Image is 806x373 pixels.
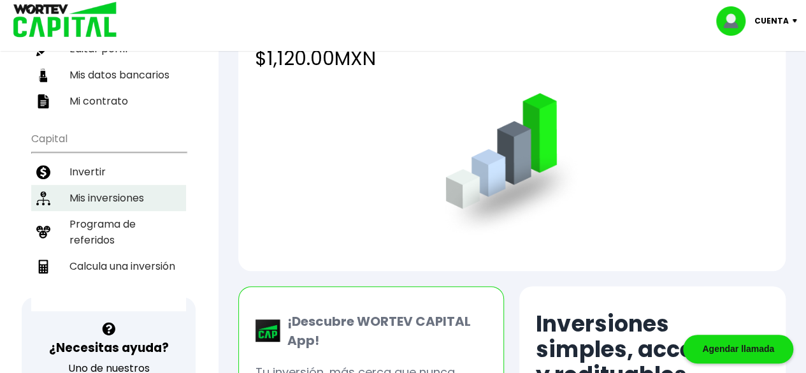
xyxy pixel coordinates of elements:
[31,88,186,114] a: Mi contrato
[31,62,186,88] a: Mis datos bancarios
[36,225,50,239] img: recomiendanos-icon.9b8e9327.svg
[49,339,169,357] h3: ¿Necesitas ayuda?
[31,185,186,211] a: Mis inversiones
[36,165,50,179] img: invertir-icon.b3b967d7.svg
[255,44,769,73] h4: $1,120.00 MXN
[789,19,806,23] img: icon-down
[31,1,186,114] ul: Perfil
[36,191,50,205] img: inversiones-icon.6695dc30.svg
[31,253,186,279] a: Calcula una inversión
[31,124,186,311] ul: Capital
[36,260,50,274] img: calculadora-icon.17d418c4.svg
[683,335,793,363] div: Agendar llamada
[255,319,281,342] img: wortev-capital-app-icon
[36,68,50,82] img: datos-icon.10cf9172.svg
[754,11,789,31] p: Cuenta
[440,93,584,238] img: grafica.516fef24.png
[716,6,754,36] img: profile-image
[31,211,186,253] a: Programa de referidos
[281,312,487,350] p: ¡Descubre WORTEV CAPITAL App!
[36,94,50,108] img: contrato-icon.f2db500c.svg
[31,159,186,185] a: Invertir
